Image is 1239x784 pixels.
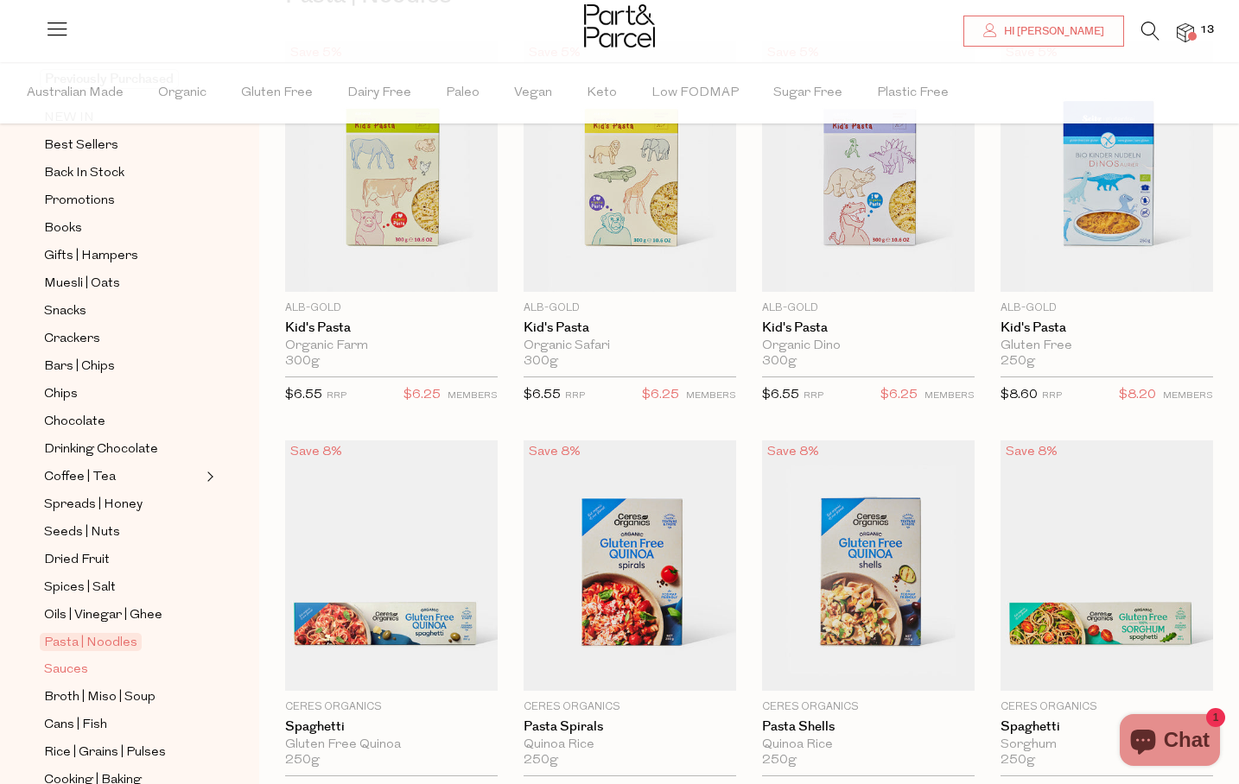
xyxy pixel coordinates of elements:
[1001,320,1213,336] a: Kid's Pasta
[241,63,313,123] span: Gluten Free
[44,549,201,571] a: Dried Fruit
[524,320,736,336] a: Kid's Pasta
[773,63,842,123] span: Sugar Free
[285,719,498,735] a: Spaghetti
[44,660,88,680] span: Sauces
[762,719,975,735] a: Pasta Shells
[1001,737,1213,753] div: Sorghum
[44,578,116,598] span: Spices | Salt
[44,383,201,405] a: Chips
[877,63,949,123] span: Plastic Free
[158,63,206,123] span: Organic
[524,440,736,691] img: Pasta Spirals
[44,218,82,239] span: Books
[285,699,498,715] p: Ceres Organics
[44,659,201,680] a: Sauces
[44,686,201,708] a: Broth | Miso | Soup
[44,300,201,322] a: Snacks
[565,391,585,401] small: RRP
[44,522,120,543] span: Seeds | Nuts
[44,604,201,626] a: Oils | Vinegar | Ghee
[44,411,201,433] a: Chocolate
[285,354,320,370] span: 300g
[762,41,975,292] img: Kid's Pasta
[44,632,201,653] a: Pasta | Noodles
[285,389,322,401] span: $6.55
[762,300,975,316] p: Alb-Gold
[1042,391,1062,401] small: RRP
[584,4,655,47] img: Part&Parcel
[44,439,158,460] span: Drinking Chocolate
[1196,22,1218,38] span: 13
[44,494,201,515] a: Spreads | Honey
[285,320,498,336] a: Kid's Pasta
[44,328,201,350] a: Crackers
[44,495,143,515] span: Spreads | Honey
[1001,719,1213,735] a: Spaghetti
[524,440,586,464] div: Save 8%
[963,16,1124,47] a: Hi [PERSON_NAME]
[686,391,736,401] small: MEMBERS
[651,63,739,123] span: Low FODMAP
[762,389,799,401] span: $6.55
[1001,300,1213,316] p: Alb-Gold
[285,440,347,464] div: Save 8%
[1001,699,1213,715] p: Ceres Organics
[587,63,617,123] span: Keto
[44,274,120,294] span: Muesli | Oats
[762,737,975,753] div: Quinoa Rice
[347,63,411,123] span: Dairy Free
[1001,389,1038,401] span: $8.60
[524,338,736,354] div: Organic Safari
[44,301,86,322] span: Snacks
[446,63,480,123] span: Paleo
[524,753,558,768] span: 250g
[524,699,736,715] p: Ceres Organics
[924,391,975,401] small: MEMBERS
[44,384,78,405] span: Chips
[524,300,736,316] p: Alb-Gold
[1001,41,1213,292] img: Kid's Pasta
[524,354,558,370] span: 300g
[44,714,201,736] a: Cans | Fish
[44,245,201,267] a: Gifts | Hampers
[27,63,124,123] span: Australian Made
[44,439,201,460] a: Drinking Chocolate
[44,356,201,377] a: Bars | Chips
[762,699,975,715] p: Ceres Organics
[642,384,679,407] span: $6.25
[1177,23,1194,41] a: 13
[44,687,156,708] span: Broth | Miso | Soup
[762,440,824,464] div: Save 8%
[44,412,105,433] span: Chocolate
[40,633,142,651] span: Pasta | Noodles
[44,577,201,598] a: Spices | Salt
[880,384,918,407] span: $6.25
[524,389,561,401] span: $6.55
[44,357,115,377] span: Bars | Chips
[285,300,498,316] p: Alb-Gold
[44,162,201,184] a: Back In Stock
[44,466,201,488] a: Coffee | Tea
[285,753,320,768] span: 250g
[1001,338,1213,354] div: Gluten Free
[44,522,201,543] a: Seeds | Nuts
[202,466,214,487] button: Expand/Collapse Coffee | Tea
[762,753,797,768] span: 250g
[44,191,115,212] span: Promotions
[285,338,498,354] div: Organic Farm
[1001,354,1035,370] span: 250g
[285,440,498,691] img: Spaghetti
[44,467,116,488] span: Coffee | Tea
[1163,391,1213,401] small: MEMBERS
[285,41,498,292] img: Kid's Pasta
[1001,753,1035,768] span: 250g
[1119,384,1156,407] span: $8.20
[514,63,552,123] span: Vegan
[44,742,201,763] a: Rice | Grains | Pulses
[1001,440,1213,691] img: Spaghetti
[524,737,736,753] div: Quinoa Rice
[762,440,975,691] img: Pasta Shells
[1001,440,1063,464] div: Save 8%
[524,719,736,735] a: Pasta Spirals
